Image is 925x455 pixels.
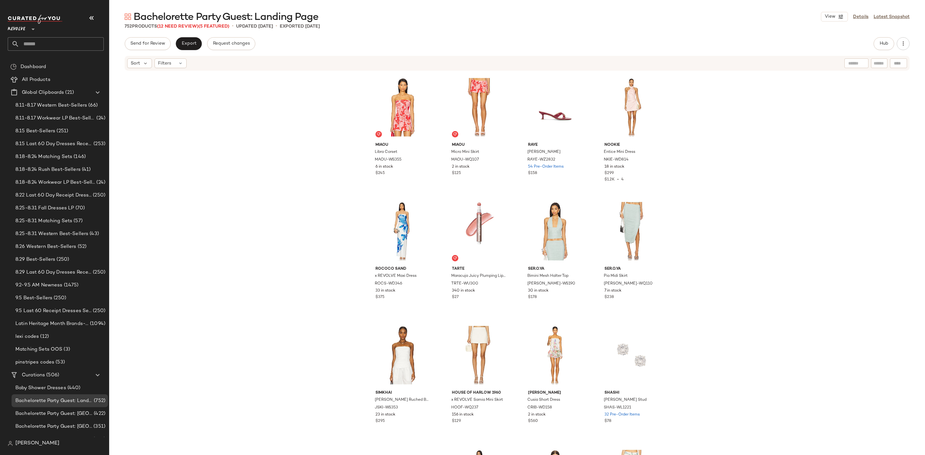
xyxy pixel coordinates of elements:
[95,115,105,122] span: (24)
[523,199,587,264] img: SERR-WS190_V1.jpg
[15,192,92,199] span: 8.22 Last 60 Day Receipt Dresses
[15,243,76,250] span: 8.26 Western Best-Sellers
[8,15,62,24] img: cfy_white_logo.C9jOOHJF.svg
[523,75,587,140] img: RAYE-WZ2832_V1.jpg
[95,179,105,186] span: (24)
[15,140,92,148] span: 8.15 Last 60 Day Dresses Receipt
[8,22,25,33] span: Revolve
[604,157,629,163] span: NKIE-WD814
[528,142,582,148] span: RAYE
[370,323,435,388] img: JSKI-WS353_V1.jpg
[824,14,835,19] span: View
[92,140,105,148] span: (253)
[130,41,165,46] span: Send for Review
[134,11,319,24] span: Bachelorette Party Guest: Landing Page
[76,243,87,250] span: (52)
[375,418,385,424] span: $295
[453,256,457,260] img: svg%3e
[452,418,461,424] span: $129
[15,115,95,122] span: 8.11-8.17 Workwear LP Best-Sellers
[604,142,659,148] span: Nookie
[62,346,70,353] span: (3)
[72,217,83,225] span: (57)
[64,89,74,96] span: (21)
[276,22,277,30] span: •
[375,288,395,294] span: 33 in stock
[527,405,552,411] span: CRIB-WD158
[604,397,647,403] span: [PERSON_NAME] Stud
[92,307,105,315] span: (250)
[22,372,45,379] span: Curations
[15,256,55,263] span: 8.29 Best-Sellers
[375,164,393,170] span: 6 in stock
[604,294,614,300] span: $238
[207,37,255,50] button: Request changes
[88,230,99,238] span: (43)
[198,24,229,29] span: (5 Featured)
[232,22,233,30] span: •
[604,390,659,396] span: SHASHI
[92,410,105,417] span: (422)
[528,266,582,272] span: SER.O.YA
[375,412,395,418] span: 23 in stock
[87,102,98,109] span: (66)
[15,269,92,276] span: 8.29 Last 60 Day Dresses Receipts
[452,164,470,170] span: 2 in stock
[604,405,631,411] span: SHAS-WL1221
[375,266,430,272] span: ROCOCO SAND
[15,359,54,366] span: pinstripes codes
[131,60,140,67] span: Sort
[527,281,575,287] span: [PERSON_NAME]-WS190
[599,323,664,388] img: SHAS-WL1221_V1.jpg
[528,164,564,170] span: 54 Pre-Order Items
[157,24,198,29] span: (12 Need Review)
[15,294,52,302] span: 9.5 Best-Sellers
[15,205,74,212] span: 8.25-8.31 Fall Dresses LP
[21,63,46,71] span: Dashboard
[181,41,196,46] span: Export
[15,410,92,417] span: Bachelorette Party Guest: [GEOGRAPHIC_DATA]
[54,359,65,366] span: (53)
[125,24,132,29] span: 752
[621,178,624,182] span: 4
[527,273,568,279] span: Bimini Mesh Halter Top
[375,397,429,403] span: [PERSON_NAME] Ruched Bustier Top
[604,273,628,279] span: Pia Midi Skirt
[604,281,653,287] span: [PERSON_NAME]-WQ110
[370,75,435,140] img: MAOU-WS355_V1.jpg
[22,89,64,96] span: Global Clipboards
[15,440,59,447] span: [PERSON_NAME]
[236,23,273,30] p: updated [DATE]
[821,12,848,22] button: View
[527,149,560,155] span: [PERSON_NAME]
[39,333,49,340] span: (12)
[528,418,538,424] span: $560
[874,37,894,50] button: Hub
[377,132,381,136] img: svg%3e
[92,423,105,430] span: (351)
[370,199,435,264] img: ROCS-WD346_V1.jpg
[879,41,888,46] span: Hub
[451,281,478,287] span: TRTE-WU300
[15,333,39,340] span: lexi codes
[45,372,59,379] span: (506)
[453,132,457,136] img: svg%3e
[528,390,582,396] span: [PERSON_NAME]
[375,171,385,176] span: $245
[89,320,105,328] span: (1094)
[66,384,81,392] span: (440)
[55,256,69,263] span: (250)
[527,397,560,403] span: Cusia Short Dress
[452,288,475,294] span: 340 in stock
[72,153,86,161] span: (146)
[15,230,88,238] span: 8.25-8.31 Western Best-Sellers
[599,199,664,264] img: SERR-WQ110_V1.jpg
[523,323,587,388] img: CRIB-WD158_V1.jpg
[853,13,868,20] a: Details
[15,127,55,135] span: 8.15 Best-Sellers
[874,13,910,20] a: Latest Snapshot
[604,149,635,155] span: Entice Mini Dress
[451,397,503,403] span: x REVOLVE Samia Mini Skirt
[375,273,417,279] span: x REVOLVE Maxi Dress
[451,149,479,155] span: Micro Mini Skirt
